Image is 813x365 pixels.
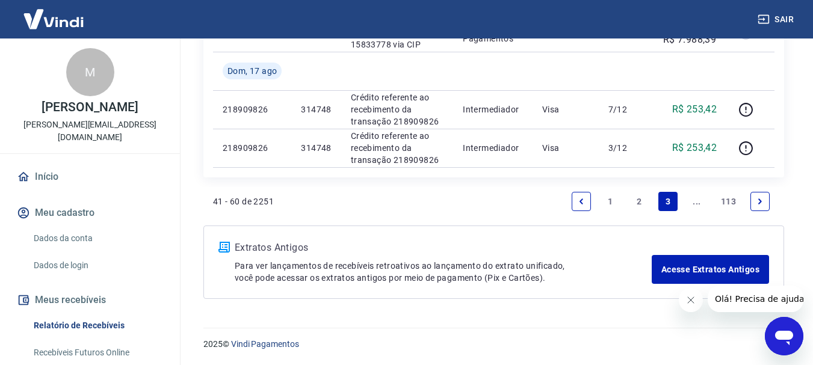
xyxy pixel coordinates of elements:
p: Crédito referente ao recebimento da transação 218909826 [351,91,444,127]
p: Intermediador [463,103,523,115]
p: [PERSON_NAME][EMAIL_ADDRESS][DOMAIN_NAME] [10,118,170,144]
p: Visa [542,142,589,154]
p: 2025 © [203,338,784,351]
a: Dados de login [29,253,165,278]
a: Page 113 [716,192,741,211]
a: Dados da conta [29,226,165,251]
iframe: Fechar mensagem [679,288,703,312]
p: R$ 253,42 [672,141,717,155]
a: Vindi Pagamentos [231,339,299,349]
div: M [66,48,114,96]
a: Início [14,164,165,190]
a: Acesse Extratos Antigos [652,255,769,284]
p: [PERSON_NAME] [42,101,138,114]
a: Page 1 [601,192,620,211]
img: Vindi [14,1,93,37]
p: 314748 [301,103,331,115]
button: Sair [755,8,799,31]
a: Recebíveis Futuros Online [29,340,165,365]
ul: Pagination [567,187,774,216]
p: 218909826 [223,103,282,115]
a: Next page [750,192,770,211]
iframe: Botão para abrir a janela de mensagens [765,317,803,355]
a: Page 3 is your current page [658,192,678,211]
p: 218909826 [223,142,282,154]
button: Meus recebíveis [14,287,165,313]
p: Intermediador [463,142,523,154]
p: Visa [542,103,589,115]
p: Extratos Antigos [235,241,652,255]
p: 41 - 60 de 2251 [213,195,274,207]
span: Dom, 17 ago [227,65,277,77]
img: ícone [218,242,230,253]
button: Meu cadastro [14,200,165,226]
a: Jump forward [687,192,706,211]
a: Previous page [572,192,591,211]
a: Relatório de Recebíveis [29,313,165,338]
p: 3/12 [608,142,644,154]
span: Olá! Precisa de ajuda? [7,8,101,18]
p: 314748 [301,142,331,154]
a: Page 2 [629,192,649,211]
p: R$ 253,42 [672,102,717,117]
iframe: Mensagem da empresa [708,286,803,312]
p: 7/12 [608,103,644,115]
p: Crédito referente ao recebimento da transação 218909826 [351,130,444,166]
p: Para ver lançamentos de recebíveis retroativos ao lançamento do extrato unificado, você pode aces... [235,260,652,284]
